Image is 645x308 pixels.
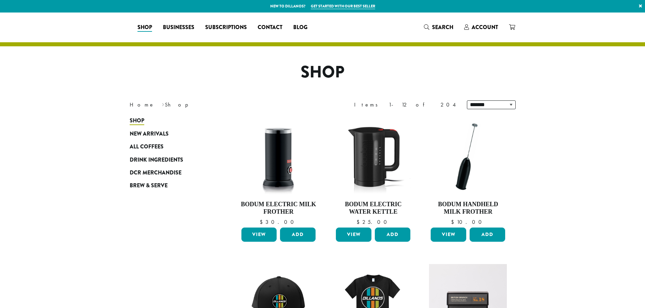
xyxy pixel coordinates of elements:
[357,218,362,226] span: $
[431,228,466,242] a: View
[334,201,412,215] h4: Bodum Electric Water Kettle
[451,218,485,226] bdi: 10.00
[354,101,457,109] div: Items 1-12 of 204
[375,228,410,242] button: Add
[137,23,152,32] span: Shop
[132,22,157,33] a: Shop
[130,101,155,108] a: Home
[418,22,459,33] a: Search
[472,23,498,31] span: Account
[258,23,282,32] span: Contact
[130,140,211,153] a: All Coffees
[470,228,505,242] button: Add
[130,101,313,109] nav: Breadcrumb
[125,63,521,82] h1: Shop
[280,228,316,242] button: Add
[240,201,318,215] h4: Bodum Electric Milk Frother
[130,130,169,138] span: New Arrivals
[239,118,317,195] img: DP3954.01-002.png
[260,218,265,226] span: $
[336,228,371,242] a: View
[130,143,164,151] span: All Coffees
[130,179,211,192] a: Brew & Serve
[162,98,164,109] span: ›
[293,23,307,32] span: Blog
[205,23,247,32] span: Subscriptions
[130,127,211,140] a: New Arrivals
[130,156,183,164] span: Drink Ingredients
[130,153,211,166] a: Drink Ingredients
[130,114,211,127] a: Shop
[130,182,168,190] span: Brew & Serve
[260,218,297,226] bdi: 30.00
[357,218,390,226] bdi: 25.00
[451,218,457,226] span: $
[130,166,211,179] a: DCR Merchandise
[130,169,181,177] span: DCR Merchandise
[240,118,318,225] a: Bodum Electric Milk Frother $30.00
[429,118,507,195] img: DP3927.01-002.png
[311,3,375,9] a: Get started with our best seller
[432,23,453,31] span: Search
[241,228,277,242] a: View
[429,118,507,225] a: Bodum Handheld Milk Frother $10.00
[334,118,412,195] img: DP3955.01.png
[334,118,412,225] a: Bodum Electric Water Kettle $25.00
[163,23,194,32] span: Businesses
[429,201,507,215] h4: Bodum Handheld Milk Frother
[130,117,144,125] span: Shop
